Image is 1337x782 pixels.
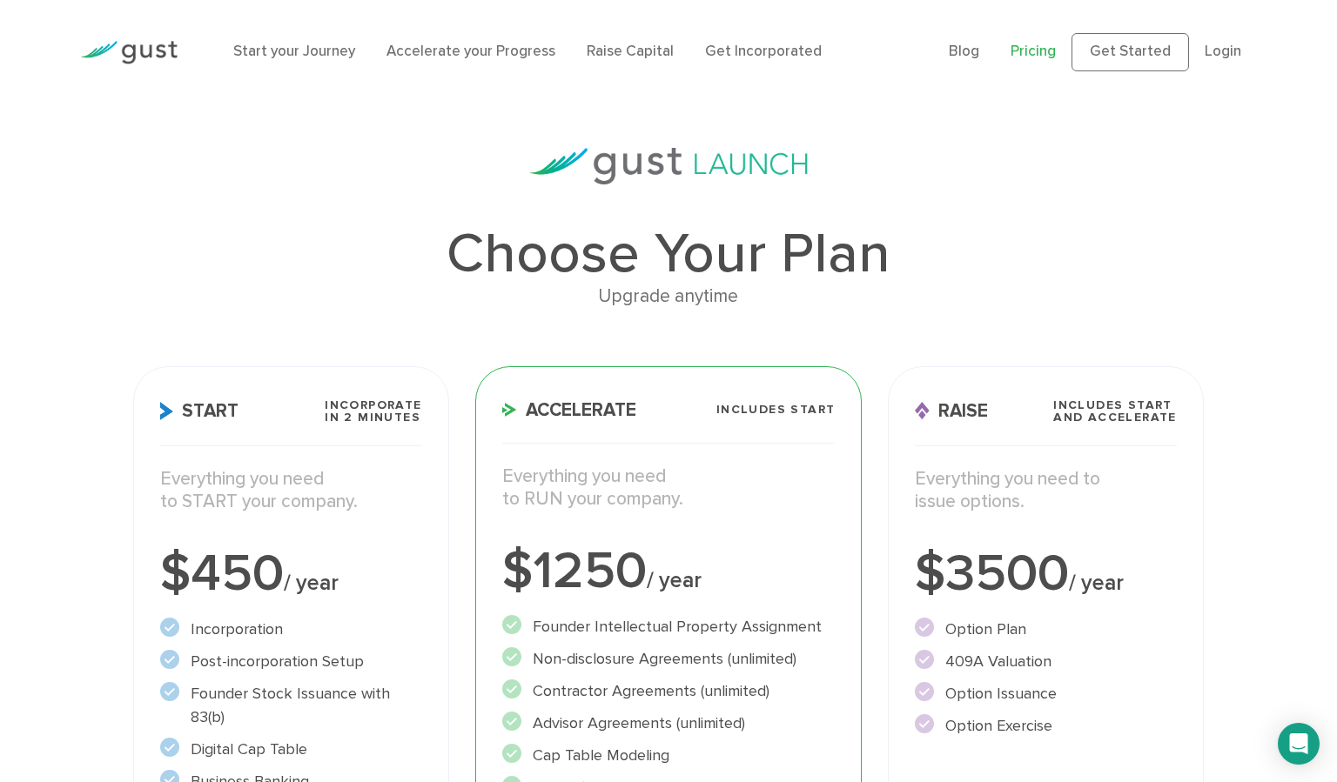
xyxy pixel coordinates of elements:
[949,43,979,60] a: Blog
[160,650,421,673] li: Post-incorporation Setup
[133,226,1204,282] h1: Choose Your Plan
[1205,43,1241,60] a: Login
[705,43,822,60] a: Get Incorporated
[386,43,555,60] a: Accelerate your Progress
[587,43,674,60] a: Raise Capital
[233,43,355,60] a: Start your Journey
[502,712,836,735] li: Advisor Agreements (unlimited)
[502,465,836,511] p: Everything you need to RUN your company.
[284,570,339,596] span: / year
[1072,33,1189,71] a: Get Started
[1053,399,1177,424] span: Includes START and ACCELERATE
[325,399,421,424] span: Incorporate in 2 Minutes
[502,615,836,638] li: Founder Intellectual Property Assignment
[160,468,421,514] p: Everything you need to START your company.
[915,402,930,420] img: Raise Icon
[502,403,517,417] img: Accelerate Icon
[915,548,1176,600] div: $3500
[502,401,636,419] span: Accelerate
[915,402,988,420] span: Raise
[915,650,1176,673] li: 409A Valuation
[160,682,421,729] li: Founder Stock Issuance with 83(b)
[1069,570,1124,596] span: / year
[915,618,1176,641] li: Option Plan
[160,402,239,420] span: Start
[502,744,836,767] li: Cap Table Modeling
[502,647,836,671] li: Non-disclosure Agreements (unlimited)
[915,468,1176,514] p: Everything you need to issue options.
[1278,723,1320,765] div: Open Intercom Messenger
[160,618,421,641] li: Incorporation
[529,148,808,184] img: gust-launch-logos.svg
[160,548,421,600] div: $450
[160,402,173,420] img: Start Icon X2
[915,714,1176,738] li: Option Exercise
[647,567,702,593] span: / year
[133,282,1204,311] div: Upgrade anytime
[502,545,836,598] div: $1250
[502,679,836,703] li: Contractor Agreements (unlimited)
[716,404,836,416] span: Includes START
[160,738,421,761] li: Digital Cap Table
[80,41,178,64] img: Gust Logo
[1011,43,1056,60] a: Pricing
[915,682,1176,705] li: Option Issuance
